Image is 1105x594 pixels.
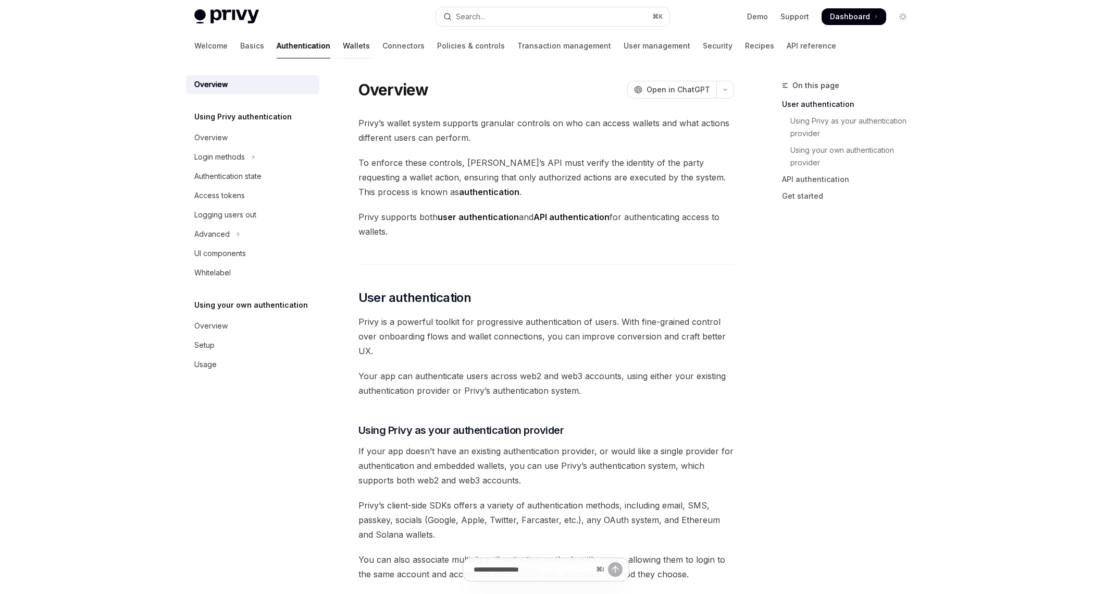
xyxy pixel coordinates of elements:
h1: Overview [358,80,429,99]
a: Dashboard [822,8,886,25]
a: Basics [240,33,264,58]
a: User management [624,33,690,58]
div: Whitelabel [194,266,231,279]
button: Send message [608,562,623,577]
div: UI components [194,247,246,260]
h5: Using your own authentication [194,299,308,311]
span: Privy’s wallet system supports granular controls on who can access wallets and what actions diffe... [358,116,734,145]
a: Authentication [277,33,330,58]
button: Toggle Login methods section [186,148,319,166]
a: Transaction management [517,33,611,58]
span: Dashboard [830,11,870,22]
input: Ask a question... [474,558,592,581]
strong: API authentication [533,212,610,222]
a: Recipes [745,33,774,58]
div: Access tokens [194,189,245,202]
a: Security [703,33,732,58]
span: You can also associate multiple authentication methods with a user, allowing them to login to the... [358,552,734,581]
a: Wallets [343,33,370,58]
a: Policies & controls [437,33,505,58]
a: Get started [782,188,920,204]
div: Usage [194,358,217,371]
a: Demo [747,11,768,22]
span: ⌘ K [652,13,663,21]
a: Whitelabel [186,263,319,282]
a: Support [780,11,809,22]
span: Open in ChatGPT [647,84,710,95]
a: Usage [186,355,319,374]
a: Overview [186,317,319,335]
button: Open search [436,7,669,26]
h5: Using Privy authentication [194,111,292,123]
a: Authentication state [186,167,319,186]
span: Using Privy as your authentication provider [358,423,564,438]
a: API authentication [782,171,920,188]
a: Connectors [382,33,425,58]
button: Toggle Advanced section [186,225,319,244]
div: Overview [194,131,228,144]
span: Privy supports both and for authenticating access to wallets. [358,210,734,239]
a: Logging users out [186,205,319,224]
strong: user authentication [438,212,519,222]
strong: authentication [459,187,519,197]
div: Advanced [194,228,230,240]
button: Open in ChatGPT [627,81,716,99]
span: Privy is a powerful toolkit for progressive authentication of users. With fine-grained control ov... [358,314,734,358]
span: To enforce these controls, [PERSON_NAME]’s API must verify the identity of the party requesting a... [358,155,734,199]
div: Setup [194,339,215,351]
a: Welcome [194,33,228,58]
a: Overview [186,128,319,147]
div: Search... [456,10,485,23]
a: User authentication [782,96,920,113]
img: light logo [194,9,259,24]
span: User authentication [358,289,471,306]
a: API reference [787,33,836,58]
span: Privy’s client-side SDKs offers a variety of authentication methods, including email, SMS, passke... [358,498,734,542]
a: Using your own authentication provider [782,142,920,171]
div: Login methods [194,151,245,163]
div: Overview [194,320,228,332]
a: Access tokens [186,186,319,205]
span: Your app can authenticate users across web2 and web3 accounts, using either your existing authent... [358,369,734,398]
a: Setup [186,336,319,355]
div: Authentication state [194,170,262,183]
span: If your app doesn’t have an existing authentication provider, or would like a single provider for... [358,444,734,488]
a: Overview [186,75,319,94]
span: On this page [792,79,839,92]
a: Using Privy as your authentication provider [782,113,920,142]
button: Toggle dark mode [895,8,911,25]
div: Overview [194,78,228,91]
a: UI components [186,244,319,263]
div: Logging users out [194,209,256,221]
